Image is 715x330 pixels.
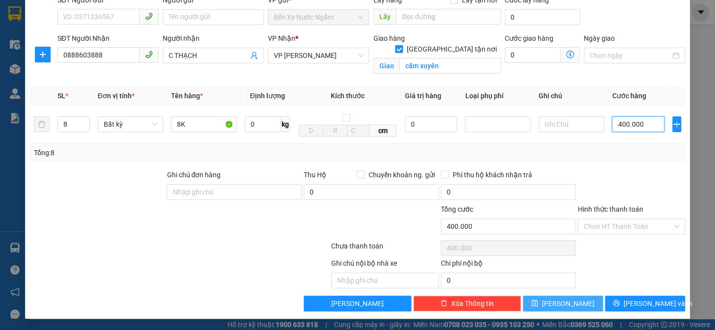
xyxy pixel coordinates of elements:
span: [GEOGRAPHIC_DATA] tận nơi [403,44,501,55]
div: Tổng: 8 [34,147,277,158]
label: Ghi chú đơn hàng [167,171,221,179]
span: phone [145,51,153,58]
span: Kích thước [331,92,365,100]
span: [PERSON_NAME] và In [624,298,692,309]
span: printer [613,300,620,307]
span: delete [440,300,447,307]
span: Giá trị hàng [405,92,441,100]
span: Bến Xe Nước Ngầm [274,10,363,25]
span: phone [145,12,153,20]
span: Lấy [373,9,396,25]
button: delete [34,116,50,132]
input: R [323,125,347,137]
button: plus [672,116,681,132]
input: Nhập ghi chú [331,273,439,288]
span: Định lượng [250,92,285,100]
div: Người nhận [163,33,264,44]
button: save[PERSON_NAME] [523,296,603,311]
span: [PERSON_NAME] [542,298,595,309]
span: Chuyển khoản ng. gửi [365,169,439,180]
input: Ghi Chú [539,116,604,132]
span: dollar-circle [566,51,574,58]
div: Ghi chú nội bộ nhà xe [331,258,439,273]
button: printer[PERSON_NAME] và In [605,296,685,311]
li: Số [GEOGRAPHIC_DATA][PERSON_NAME], P. [GEOGRAPHIC_DATA] [92,24,411,36]
span: VP Nhận [268,34,295,42]
span: Thu Hộ [304,171,326,179]
input: Ngày giao [590,50,670,61]
button: plus [35,47,51,62]
span: Bất kỳ [104,117,158,132]
span: save [531,300,538,307]
span: Cước hàng [612,92,646,100]
span: Tên hàng [171,92,203,100]
input: Cước lấy hàng [505,9,580,25]
span: user-add [250,52,258,59]
span: cm [370,125,397,137]
span: Giao hàng [373,34,404,42]
button: deleteXóa Thông tin [413,296,521,311]
span: Phí thu hộ khách nhận trả [449,169,536,180]
span: Đơn vị tính [98,92,135,100]
input: Giao tận nơi [399,58,501,74]
span: Tổng cước [441,205,473,213]
input: 0 [405,116,457,132]
label: Hình thức thanh toán [577,205,643,213]
span: Xóa Thông tin [451,298,494,309]
div: SĐT Người Nhận [57,33,159,44]
input: Dọc đường [396,9,501,25]
input: Ghi chú đơn hàng [167,184,302,200]
div: Chi phí nội bộ [441,258,576,273]
input: VD: Bàn, Ghế [171,116,237,132]
b: GỬI : Bến Xe Nước Ngầm [12,71,166,87]
span: SL [57,92,65,100]
span: Giao [373,58,399,74]
input: D [299,125,323,137]
label: Ngày giao [584,34,615,42]
label: Cước giao hàng [505,34,553,42]
th: Ghi chú [535,86,608,106]
span: plus [673,120,681,128]
span: plus [35,51,50,58]
div: Chưa thanh toán [330,241,440,258]
input: Cước giao hàng [505,47,561,63]
input: C [347,125,369,137]
li: Hotline: 0981127575, 0981347575, 19009067 [92,36,411,49]
th: Loại phụ phí [461,86,535,106]
span: VP Hà Tĩnh [274,48,363,63]
span: [PERSON_NAME] [331,298,384,309]
span: kg [281,116,290,132]
button: [PERSON_NAME] [304,296,411,311]
img: logo.jpg [12,12,61,61]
